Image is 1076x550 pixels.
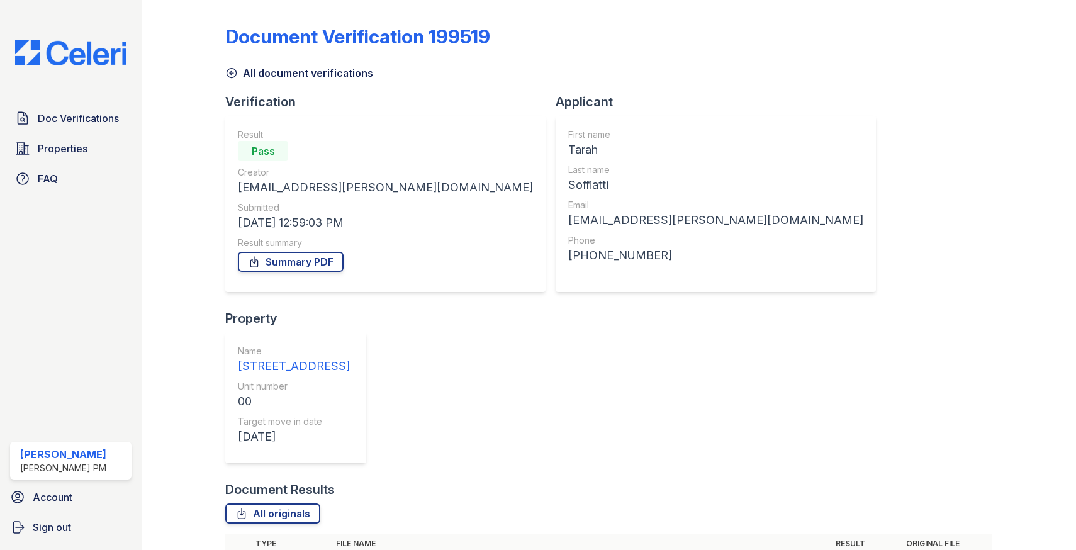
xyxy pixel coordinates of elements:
[225,481,335,498] div: Document Results
[10,106,132,131] a: Doc Verifications
[225,503,320,524] a: All originals
[556,93,886,111] div: Applicant
[20,447,106,462] div: [PERSON_NAME]
[568,234,863,247] div: Phone
[238,179,533,196] div: [EMAIL_ADDRESS][PERSON_NAME][DOMAIN_NAME]
[568,176,863,194] div: Soffiatti
[238,345,350,375] a: Name [STREET_ADDRESS]
[238,252,344,272] a: Summary PDF
[38,171,58,186] span: FAQ
[10,166,132,191] a: FAQ
[238,201,533,214] div: Submitted
[225,65,373,81] a: All document verifications
[238,357,350,375] div: [STREET_ADDRESS]
[238,393,350,410] div: 00
[238,345,350,357] div: Name
[38,141,87,156] span: Properties
[568,141,863,159] div: Tarah
[238,380,350,393] div: Unit number
[568,164,863,176] div: Last name
[238,166,533,179] div: Creator
[5,40,137,65] img: CE_Logo_Blue-a8612792a0a2168367f1c8372b55b34899dd931a85d93a1a3d3e32e68fde9ad4.png
[238,428,350,446] div: [DATE]
[238,128,533,141] div: Result
[568,247,863,264] div: [PHONE_NUMBER]
[238,141,288,161] div: Pass
[33,490,72,505] span: Account
[238,415,350,428] div: Target move in date
[238,237,533,249] div: Result summary
[225,93,556,111] div: Verification
[38,111,119,126] span: Doc Verifications
[5,485,137,510] a: Account
[225,25,490,48] div: Document Verification 199519
[225,310,376,327] div: Property
[5,515,137,540] a: Sign out
[568,211,863,229] div: [EMAIL_ADDRESS][PERSON_NAME][DOMAIN_NAME]
[238,214,533,232] div: [DATE] 12:59:03 PM
[33,520,71,535] span: Sign out
[10,136,132,161] a: Properties
[20,462,106,474] div: [PERSON_NAME] PM
[568,199,863,211] div: Email
[568,128,863,141] div: First name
